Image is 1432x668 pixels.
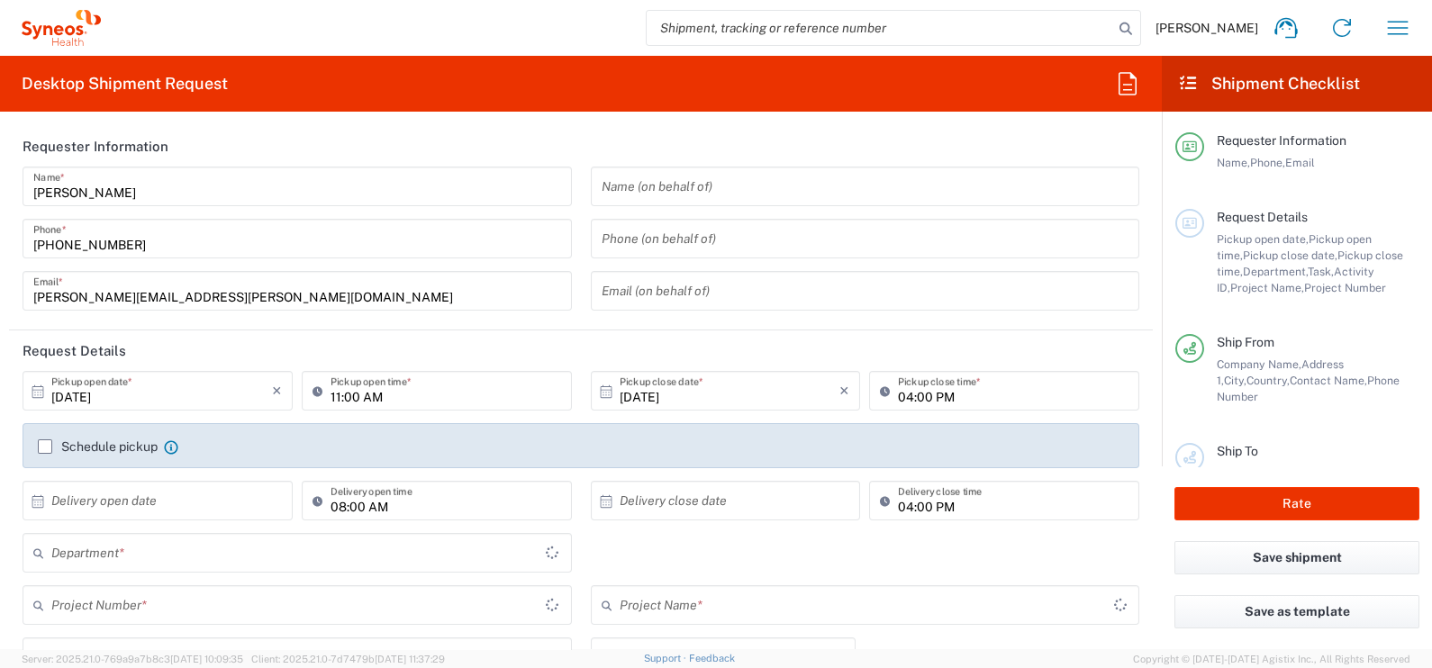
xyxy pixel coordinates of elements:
[1308,265,1334,278] span: Task,
[1217,357,1301,371] span: Company Name,
[1217,444,1258,458] span: Ship To
[647,11,1113,45] input: Shipment, tracking or reference number
[1243,248,1337,262] span: Pickup close date,
[1304,281,1386,294] span: Project Number
[251,654,445,664] span: Client: 2025.21.0-7d7479b
[1243,265,1308,278] span: Department,
[272,376,282,405] i: ×
[170,654,243,664] span: [DATE] 10:09:35
[644,653,689,663] a: Support
[839,376,849,405] i: ×
[1246,374,1290,387] span: Country,
[23,138,168,156] h2: Requester Information
[1217,335,1274,349] span: Ship From
[1217,156,1250,169] span: Name,
[22,73,228,95] h2: Desktop Shipment Request
[1178,73,1360,95] h2: Shipment Checklist
[1224,374,1246,387] span: City,
[1174,541,1419,574] button: Save shipment
[1230,281,1304,294] span: Project Name,
[1174,487,1419,520] button: Rate
[1285,156,1315,169] span: Email
[1174,595,1419,628] button: Save as template
[689,653,735,663] a: Feedback
[1250,156,1285,169] span: Phone,
[1290,374,1367,387] span: Contact Name,
[1156,20,1258,36] span: [PERSON_NAME]
[1217,133,1346,148] span: Requester Information
[375,654,445,664] span: [DATE] 11:37:29
[38,439,158,454] label: Schedule pickup
[23,342,126,360] h2: Request Details
[1133,651,1410,667] span: Copyright © [DATE]-[DATE] Agistix Inc., All Rights Reserved
[1217,210,1308,224] span: Request Details
[1217,232,1309,246] span: Pickup open date,
[22,654,243,664] span: Server: 2025.21.0-769a9a7b8c3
